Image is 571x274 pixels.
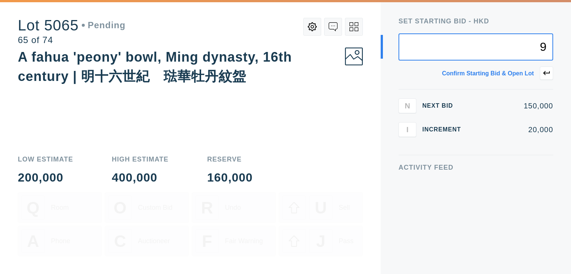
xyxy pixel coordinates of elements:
[473,126,553,133] div: 20,000
[442,71,534,76] div: Confirm starting bid & open lot
[406,125,409,134] span: I
[82,21,126,30] div: Pending
[112,172,169,183] div: 400,000
[422,103,467,109] div: Next Bid
[399,164,553,171] div: Activity Feed
[399,122,416,137] button: I
[399,98,416,113] button: N
[18,49,292,84] div: A fahua 'peony' bowl, Ming dynasty, 16th century | 明十六世紀 琺華牡丹紋盌
[18,156,73,163] div: Low Estimate
[18,36,126,45] div: 65 of 74
[18,18,126,33] div: Lot 5065
[405,101,410,110] span: N
[207,172,253,183] div: 160,000
[207,156,253,163] div: Reserve
[399,18,553,25] div: Set Starting bid - HKD
[112,156,169,163] div: High Estimate
[18,172,73,183] div: 200,000
[422,127,467,133] div: Increment
[473,102,553,110] div: 150,000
